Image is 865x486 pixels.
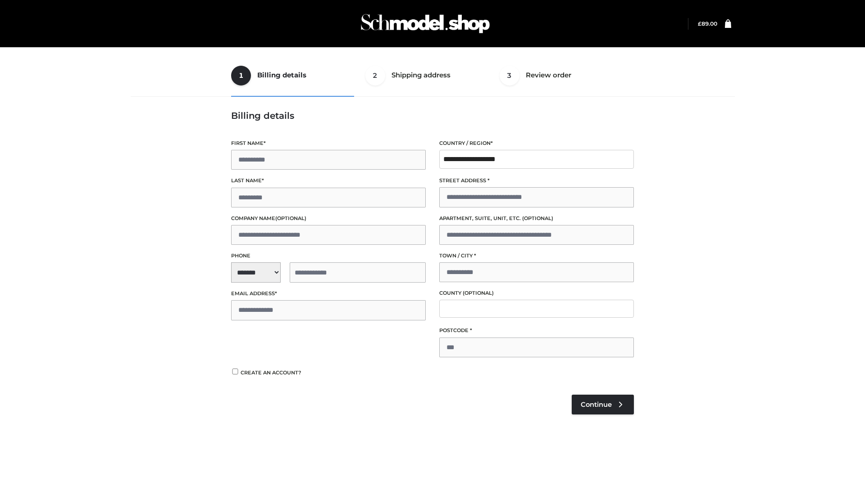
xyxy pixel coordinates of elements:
[231,214,426,223] label: Company name
[572,395,634,414] a: Continue
[439,139,634,148] label: Country / Region
[231,176,426,185] label: Last name
[698,20,717,27] a: £89.00
[698,20,701,27] span: £
[439,214,634,223] label: Apartment, suite, unit, etc.
[439,326,634,335] label: Postcode
[231,252,426,260] label: Phone
[231,110,634,121] h3: Billing details
[439,289,634,297] label: County
[358,6,493,41] img: Schmodel Admin 964
[231,289,426,298] label: Email address
[231,369,239,374] input: Create an account?
[522,215,553,221] span: (optional)
[231,139,426,148] label: First name
[581,400,612,409] span: Continue
[439,176,634,185] label: Street address
[698,20,717,27] bdi: 89.00
[241,369,301,376] span: Create an account?
[275,215,306,221] span: (optional)
[439,252,634,260] label: Town / City
[463,290,494,296] span: (optional)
